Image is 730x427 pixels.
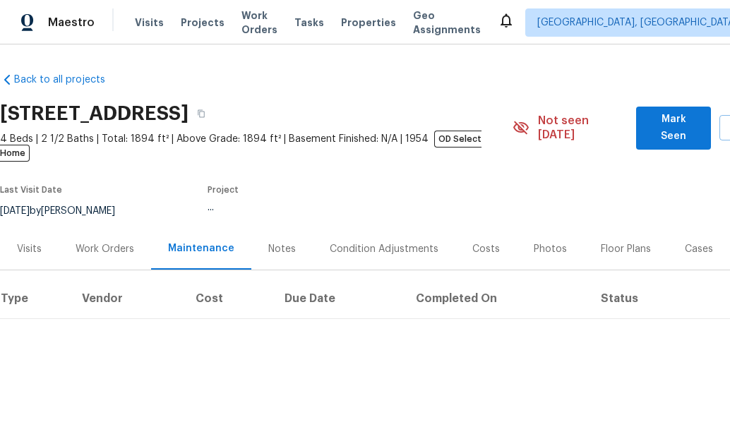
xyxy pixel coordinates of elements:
span: Not seen [DATE] [538,114,628,142]
div: Visits [17,242,42,256]
div: Floor Plans [601,242,651,256]
div: Notes [268,242,296,256]
span: Maestro [48,16,95,30]
span: Projects [181,16,225,30]
th: Vendor [71,279,184,318]
span: Work Orders [241,8,277,37]
div: Work Orders [76,242,134,256]
span: Project [208,186,239,194]
span: Properties [341,16,396,30]
th: Due Date [273,279,405,318]
div: Costs [472,242,500,256]
div: Maintenance [168,241,234,255]
div: Cases [685,242,713,256]
button: Copy Address [189,101,214,126]
span: Visits [135,16,164,30]
div: ... [208,203,479,212]
div: Condition Adjustments [330,242,438,256]
span: Geo Assignments [413,8,481,37]
span: Mark Seen [647,111,700,145]
th: Cost [184,279,274,318]
th: Completed On [405,279,590,318]
button: Mark Seen [636,107,711,150]
th: Status [590,279,697,318]
span: Tasks [294,18,324,28]
div: Photos [534,242,567,256]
